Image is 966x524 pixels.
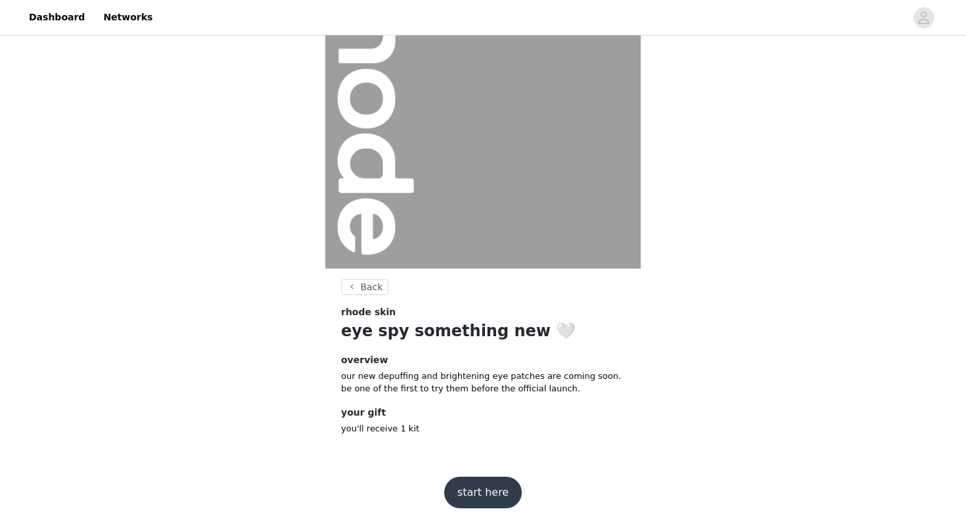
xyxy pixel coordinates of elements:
div: avatar [917,7,930,28]
h4: overview [341,353,625,367]
button: start here [444,477,522,508]
a: Networks [95,3,160,32]
h4: your gift [341,406,625,420]
p: our new depuffing and brightening eye patches are coming soon. be one of the first to try them be... [341,370,625,395]
h1: eye spy something new 🤍 [341,319,625,343]
span: rhode skin [341,305,396,319]
p: you'll receive 1 kit [341,422,625,435]
button: Back [341,279,388,295]
a: Dashboard [21,3,93,32]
